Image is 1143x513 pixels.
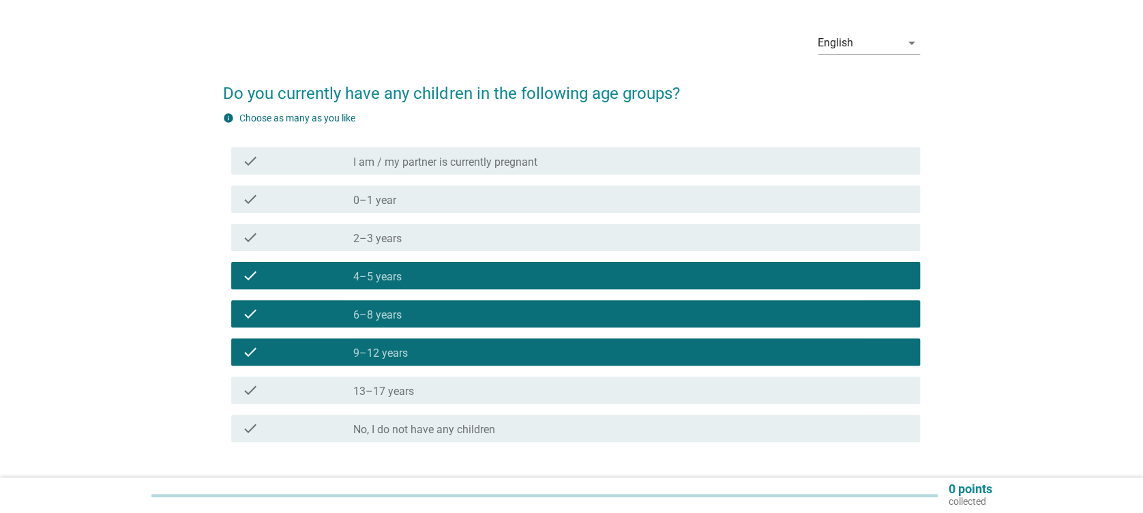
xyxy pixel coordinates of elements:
i: check [242,344,258,360]
label: 0–1 year [353,194,396,207]
label: No, I do not have any children [353,423,495,437]
label: 9–12 years [353,347,408,360]
label: 4–5 years [353,270,402,284]
i: check [242,382,258,398]
p: 0 points [949,483,992,495]
i: check [242,229,258,246]
div: English [818,37,853,49]
i: info [223,113,234,123]
p: collected [949,495,992,508]
label: I am / my partner is currently pregnant [353,156,537,169]
label: 13–17 years [353,385,414,398]
i: check [242,420,258,437]
i: check [242,267,258,284]
h2: Do you currently have any children in the following age groups? [223,68,919,106]
i: arrow_drop_down [904,35,920,51]
i: check [242,191,258,207]
label: 2–3 years [353,232,402,246]
label: 6–8 years [353,308,402,322]
i: check [242,306,258,322]
label: Choose as many as you like [239,113,355,123]
i: check [242,153,258,169]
